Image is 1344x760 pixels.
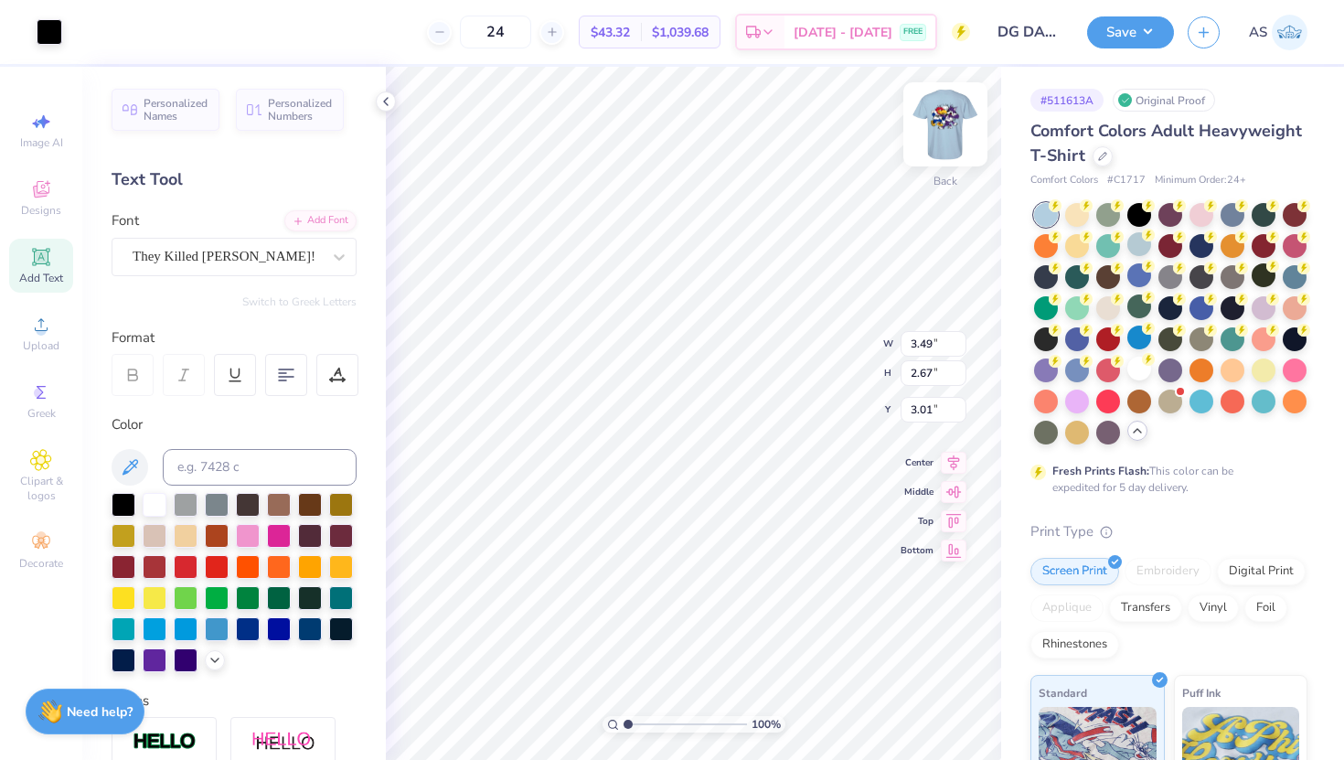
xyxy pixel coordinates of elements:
[794,23,892,42] span: [DATE] - [DATE]
[752,716,781,733] span: 100 %
[144,97,208,123] span: Personalized Names
[20,135,63,150] span: Image AI
[112,167,357,192] div: Text Tool
[1052,464,1149,478] strong: Fresh Prints Flash:
[112,210,139,231] label: Font
[1125,558,1211,585] div: Embroidery
[1107,173,1146,188] span: # C1717
[901,456,933,469] span: Center
[21,203,61,218] span: Designs
[652,23,709,42] span: $1,039.68
[9,474,73,503] span: Clipart & logos
[591,23,630,42] span: $43.32
[1182,683,1221,702] span: Puff Ink
[268,97,333,123] span: Personalized Numbers
[1030,120,1302,166] span: Comfort Colors Adult Heavyweight T-Shirt
[1188,594,1239,622] div: Vinyl
[112,414,357,435] div: Color
[1030,521,1307,542] div: Print Type
[1087,16,1174,48] button: Save
[284,210,357,231] div: Add Font
[1109,594,1182,622] div: Transfers
[133,732,197,753] img: Stroke
[901,486,933,498] span: Middle
[1249,15,1307,50] a: AS
[933,173,957,189] div: Back
[112,690,357,712] div: Styles
[1039,683,1087,702] span: Standard
[242,294,357,309] button: Switch to Greek Letters
[1052,463,1277,496] div: This color can be expedited for 5 day delivery.
[112,327,358,348] div: Format
[19,556,63,571] span: Decorate
[251,731,315,754] img: Shadow
[1030,558,1119,585] div: Screen Print
[903,26,923,38] span: FREE
[460,16,531,48] input: – –
[1030,631,1119,658] div: Rhinestones
[901,515,933,528] span: Top
[1113,89,1215,112] div: Original Proof
[1272,15,1307,50] img: Ayla Schmanke
[909,88,982,161] img: Back
[901,544,933,557] span: Bottom
[27,406,56,421] span: Greek
[1155,173,1246,188] span: Minimum Order: 24 +
[67,703,133,721] strong: Need help?
[23,338,59,353] span: Upload
[1030,89,1104,112] div: # 511613A
[1217,558,1306,585] div: Digital Print
[1030,594,1104,622] div: Applique
[1244,594,1287,622] div: Foil
[984,14,1073,50] input: Untitled Design
[1249,22,1267,43] span: AS
[1030,173,1098,188] span: Comfort Colors
[163,449,357,486] input: e.g. 7428 c
[19,271,63,285] span: Add Text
